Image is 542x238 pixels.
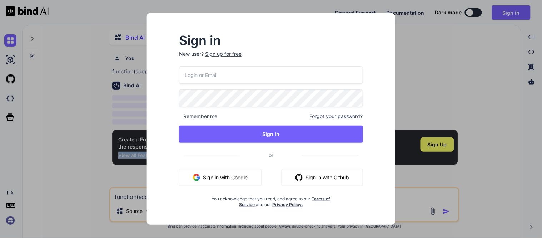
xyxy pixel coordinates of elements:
[295,174,303,181] img: github
[239,196,330,207] a: Terms of Service
[205,50,242,58] div: Sign up for free
[210,192,332,208] div: You acknowledge that you read, and agree to our and our
[272,202,303,207] a: Privacy Policy.
[179,126,363,143] button: Sign In
[179,66,363,84] input: Login or Email
[240,146,302,164] span: or
[193,174,200,181] img: google
[179,50,363,66] p: New user?
[282,169,363,186] button: Sign in with Github
[179,113,217,120] span: Remember me
[179,35,363,46] h2: Sign in
[309,113,363,120] span: Forgot your password?
[179,169,262,186] button: Sign in with Google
